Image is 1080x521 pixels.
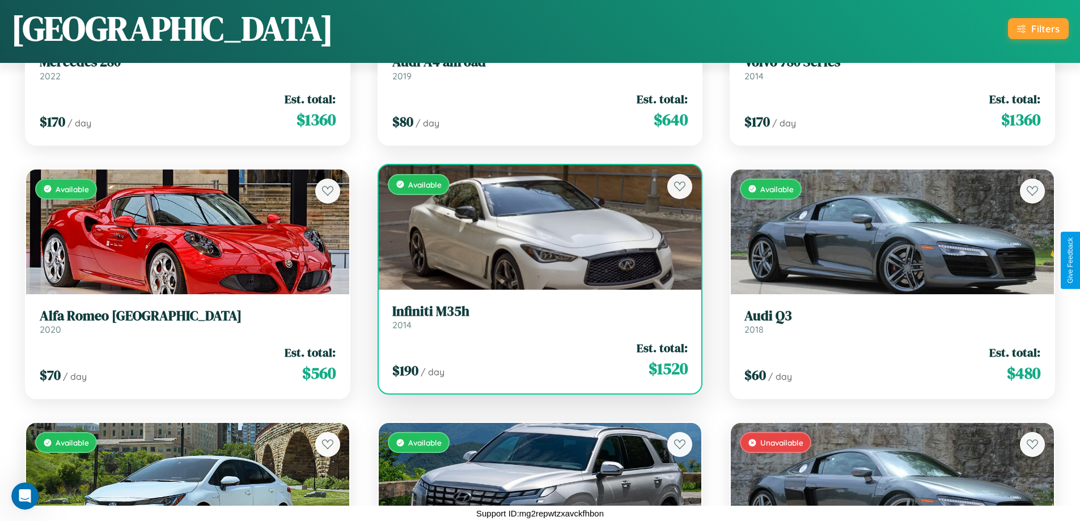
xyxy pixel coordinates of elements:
[654,108,688,131] span: $ 640
[772,117,796,129] span: / day
[40,308,336,336] a: Alfa Romeo [GEOGRAPHIC_DATA]2020
[285,91,336,107] span: Est. total:
[744,308,1040,336] a: Audi Q32018
[760,184,794,194] span: Available
[408,180,442,189] span: Available
[421,366,444,378] span: / day
[392,361,418,380] span: $ 190
[408,438,442,447] span: Available
[1008,18,1069,39] button: Filters
[392,112,413,131] span: $ 80
[989,91,1040,107] span: Est. total:
[637,91,688,107] span: Est. total:
[11,482,39,510] iframe: Intercom live chat
[637,340,688,356] span: Est. total:
[392,303,688,320] h3: Infiniti M35h
[416,117,439,129] span: / day
[40,54,336,82] a: Mercedes 2802022
[40,112,65,131] span: $ 170
[744,366,766,384] span: $ 60
[40,70,61,82] span: 2022
[1066,238,1074,283] div: Give Feedback
[67,117,91,129] span: / day
[744,54,1040,82] a: Volvo 780 Series2014
[744,112,770,131] span: $ 170
[40,366,61,384] span: $ 70
[40,308,336,324] h3: Alfa Romeo [GEOGRAPHIC_DATA]
[392,70,412,82] span: 2019
[56,184,89,194] span: Available
[1031,23,1060,35] div: Filters
[40,324,61,335] span: 2020
[1007,362,1040,384] span: $ 480
[297,108,336,131] span: $ 1360
[476,506,604,521] p: Support ID: mg2repwtzxavckfhbon
[649,357,688,380] span: $ 1520
[760,438,803,447] span: Unavailable
[56,438,89,447] span: Available
[11,5,333,52] h1: [GEOGRAPHIC_DATA]
[989,344,1040,361] span: Est. total:
[744,70,764,82] span: 2014
[392,319,412,331] span: 2014
[392,54,688,82] a: Audi A4 allroad2019
[302,362,336,384] span: $ 560
[63,371,87,382] span: / day
[768,371,792,382] span: / day
[392,303,688,331] a: Infiniti M35h2014
[744,324,764,335] span: 2018
[744,308,1040,324] h3: Audi Q3
[1001,108,1040,131] span: $ 1360
[285,344,336,361] span: Est. total:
